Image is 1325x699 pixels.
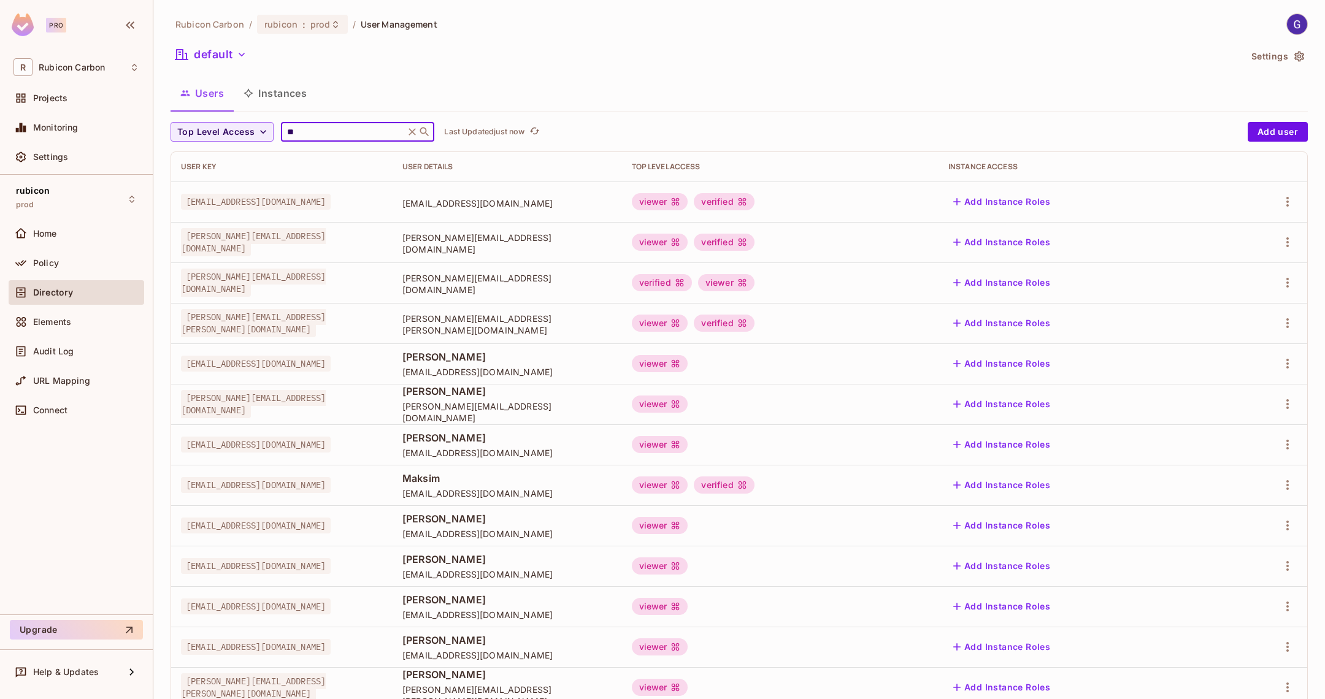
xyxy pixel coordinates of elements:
button: Add Instance Roles [948,475,1055,495]
button: Add Instance Roles [948,273,1055,292]
span: Home [33,229,57,239]
span: [PERSON_NAME] [402,552,612,566]
button: Add Instance Roles [948,678,1055,697]
span: [PERSON_NAME][EMAIL_ADDRESS][PERSON_NAME][DOMAIN_NAME] [181,309,326,337]
span: [PERSON_NAME] [402,668,612,681]
div: viewer [632,476,688,494]
span: [EMAIL_ADDRESS][DOMAIN_NAME] [402,609,612,621]
button: Add Instance Roles [948,192,1055,212]
span: the active workspace [175,18,244,30]
span: [EMAIL_ADDRESS][DOMAIN_NAME] [181,477,331,493]
span: Audit Log [33,346,74,356]
li: / [249,18,252,30]
span: [EMAIL_ADDRESS][DOMAIN_NAME] [181,356,331,372]
span: [EMAIL_ADDRESS][DOMAIN_NAME] [402,487,612,499]
span: rubicon [264,18,298,30]
span: [PERSON_NAME] [402,431,612,445]
span: Workspace: Rubicon Carbon [39,63,105,72]
span: [PERSON_NAME] [402,593,612,606]
div: verified [694,315,754,332]
span: [EMAIL_ADDRESS][DOMAIN_NAME] [402,568,612,580]
span: URL Mapping [33,376,90,386]
button: Instances [234,78,317,109]
div: Pro [46,18,66,32]
div: viewer [632,315,688,332]
span: [PERSON_NAME][EMAIL_ADDRESS][DOMAIN_NAME] [181,390,326,418]
span: refresh [529,126,540,138]
div: verified [694,476,754,494]
span: Help & Updates [33,667,99,677]
div: viewer [632,193,688,210]
div: Instance Access [948,162,1210,172]
span: [EMAIL_ADDRESS][DOMAIN_NAME] [181,194,331,210]
button: Add Instance Roles [948,637,1055,657]
span: Click to refresh data [524,124,542,139]
span: [PERSON_NAME] [402,512,612,525]
button: Upgrade [10,620,143,640]
li: / [353,18,356,30]
div: viewer [698,274,755,291]
span: : [302,20,306,29]
div: viewer [632,395,688,413]
span: rubicon [16,186,50,196]
span: [PERSON_NAME][EMAIL_ADDRESS][PERSON_NAME][DOMAIN_NAME] [402,313,612,336]
button: Add Instance Roles [948,516,1055,535]
span: prod [16,200,34,210]
span: [PERSON_NAME][EMAIL_ADDRESS][DOMAIN_NAME] [402,400,612,424]
span: Connect [33,405,67,415]
button: default [171,45,252,64]
button: Top Level Access [171,122,274,142]
p: Last Updated just now [444,127,524,137]
span: [EMAIL_ADDRESS][DOMAIN_NAME] [402,528,612,540]
img: SReyMgAAAABJRU5ErkJggg== [12,13,34,36]
span: [PERSON_NAME] [402,350,612,364]
button: Add Instance Roles [948,597,1055,616]
button: Add Instance Roles [948,313,1055,333]
button: Add Instance Roles [948,354,1055,373]
button: Add user [1248,122,1308,142]
span: Elements [33,317,71,327]
span: [EMAIL_ADDRESS][DOMAIN_NAME] [181,639,331,655]
button: Add Instance Roles [948,232,1055,252]
span: [PERSON_NAME][EMAIL_ADDRESS][DOMAIN_NAME] [402,232,612,255]
span: Projects [33,93,67,103]
span: Settings [33,152,68,162]
span: [PERSON_NAME] [402,384,612,398]
span: [EMAIL_ADDRESS][DOMAIN_NAME] [402,197,612,209]
div: viewer [632,598,688,615]
div: verified [694,193,754,210]
div: viewer [632,517,688,534]
span: [EMAIL_ADDRESS][DOMAIN_NAME] [181,518,331,533]
span: User Management [361,18,437,30]
span: [PERSON_NAME][EMAIL_ADDRESS][DOMAIN_NAME] [402,272,612,296]
button: refresh [527,124,542,139]
span: [EMAIL_ADDRESS][DOMAIN_NAME] [402,447,612,459]
span: [EMAIL_ADDRESS][DOMAIN_NAME] [181,598,331,614]
div: viewer [632,557,688,575]
div: User Details [402,162,612,172]
div: Top Level Access [632,162,929,172]
button: Add Instance Roles [948,394,1055,414]
button: Users [171,78,234,109]
button: Add Instance Roles [948,435,1055,454]
span: Monitoring [33,123,79,132]
span: [EMAIL_ADDRESS][DOMAIN_NAME] [402,366,612,378]
button: Add Instance Roles [948,556,1055,576]
span: [EMAIL_ADDRESS][DOMAIN_NAME] [181,437,331,453]
span: Top Level Access [177,124,255,140]
div: User Key [181,162,383,172]
span: Directory [33,288,73,297]
div: viewer [632,436,688,453]
img: Guy Hirshenzon [1287,14,1307,34]
div: viewer [632,355,688,372]
span: Maksim [402,472,612,485]
span: [PERSON_NAME][EMAIL_ADDRESS][DOMAIN_NAME] [181,269,326,297]
div: viewer [632,234,688,251]
span: [EMAIL_ADDRESS][DOMAIN_NAME] [402,649,612,661]
span: [PERSON_NAME][EMAIL_ADDRESS][DOMAIN_NAME] [181,228,326,256]
span: prod [310,18,331,30]
button: Settings [1246,47,1308,66]
span: [EMAIL_ADDRESS][DOMAIN_NAME] [181,558,331,574]
div: verified [632,274,692,291]
div: viewer [632,638,688,655]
